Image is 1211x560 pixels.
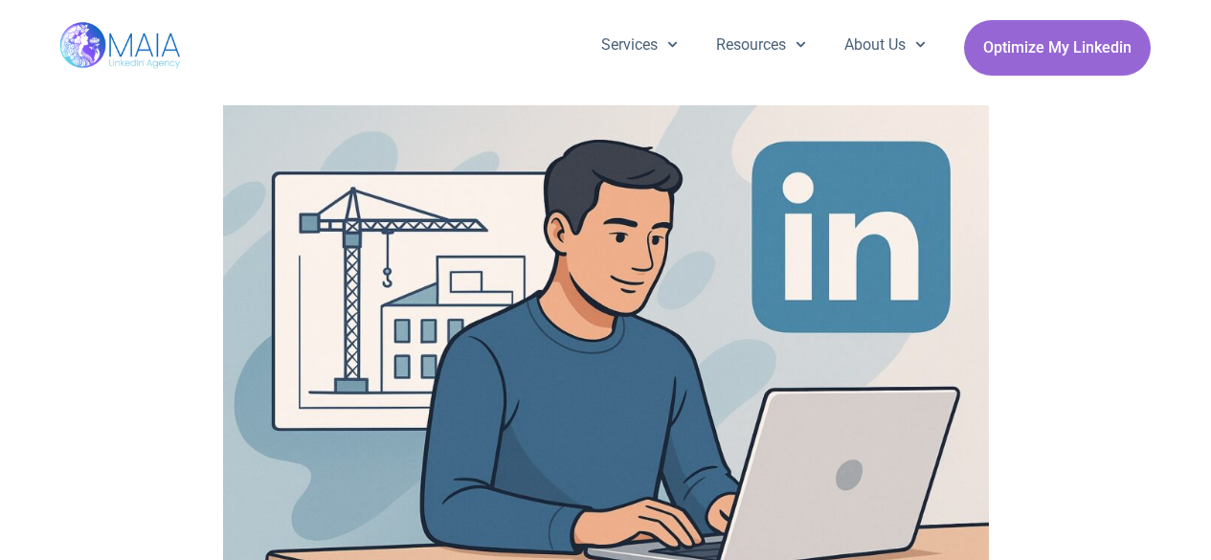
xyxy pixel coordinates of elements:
[825,20,945,70] a: About Us
[582,20,697,70] a: Services
[983,30,1132,66] span: Optimize My Linkedin
[582,20,946,70] nav: Menu
[964,20,1151,76] a: Optimize My Linkedin
[697,20,825,70] a: Resources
